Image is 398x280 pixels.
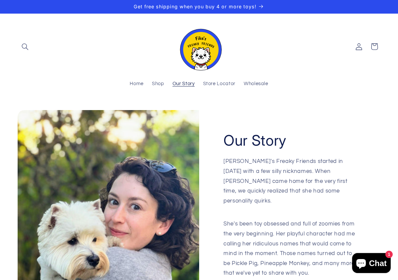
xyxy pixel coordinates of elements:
[18,39,33,54] summary: Search
[350,253,393,275] inbox-online-store-chat: Shopify online store chat
[173,20,225,73] a: Fika's Freaky Friends
[168,77,199,91] a: Our Story
[152,81,164,87] span: Shop
[130,81,144,87] span: Home
[239,77,272,91] a: Wholesale
[199,77,239,91] a: Store Locator
[126,77,148,91] a: Home
[134,4,256,9] span: Get free shipping when you buy 4 or more toys!
[173,81,195,87] span: Our Story
[244,81,268,87] span: Wholesale
[176,23,222,70] img: Fika's Freaky Friends
[223,131,287,150] h2: Our Story
[203,81,235,87] span: Store Locator
[148,77,168,91] a: Shop
[223,157,356,216] p: [PERSON_NAME]'s Freaky Friends started in [DATE] with a few silly nicknames. When [PERSON_NAME] c...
